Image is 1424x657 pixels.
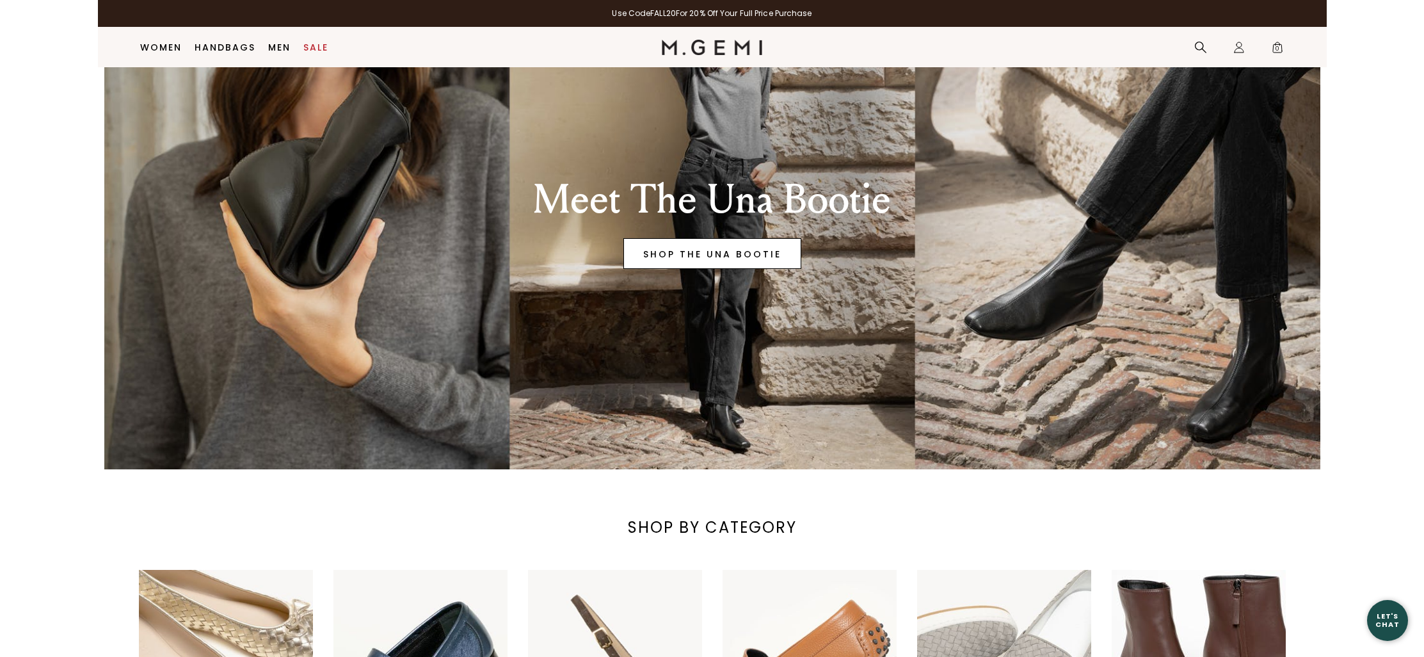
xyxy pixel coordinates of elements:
a: Men [268,42,291,53]
div: Meet The Una Bootie [490,177,934,223]
div: SHOP BY CATEGORY [559,517,866,538]
a: Handbags [195,42,255,53]
span: 0 [1271,44,1284,56]
img: M.Gemi [662,40,762,55]
a: Sale [303,42,328,53]
a: Banner primary button [623,238,801,269]
div: Let's Chat [1367,612,1408,628]
a: Women [140,42,182,53]
strong: FALL20 [650,8,676,19]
